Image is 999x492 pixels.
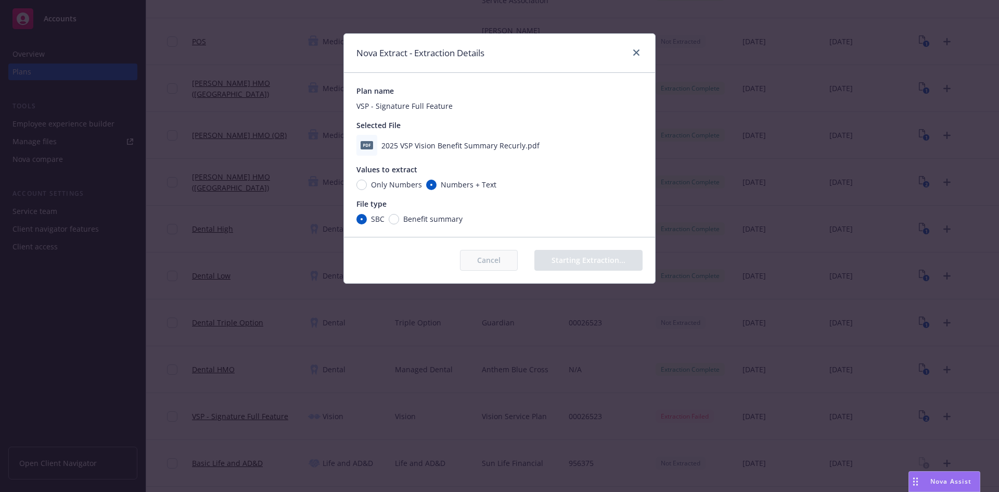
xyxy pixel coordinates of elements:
[356,85,643,96] div: Plan name
[356,165,417,174] span: Values to extract
[356,199,387,209] span: File type
[403,213,463,224] span: Benefit summary
[908,471,980,492] button: Nova Assist
[356,214,367,224] input: SBC
[930,477,971,486] span: Nova Assist
[371,213,385,224] span: SBC
[909,472,922,491] div: Drag to move
[356,100,643,111] div: VSP - Signature Full Feature
[381,140,540,151] span: 2025 VSP Vision Benefit Summary Recurly.pdf
[426,180,437,190] input: Numbers + Text
[389,214,399,224] input: Benefit summary
[356,180,367,190] input: Only Numbers
[371,179,422,190] span: Only Numbers
[630,46,643,59] a: close
[356,46,484,60] h1: Nova Extract - Extraction Details
[441,179,496,190] span: Numbers + Text
[356,120,643,131] div: Selected File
